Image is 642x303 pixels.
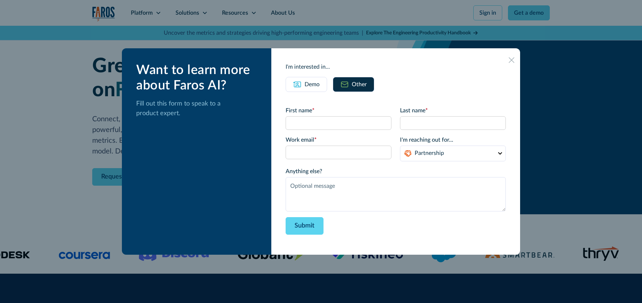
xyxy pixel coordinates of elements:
div: Demo [305,80,320,89]
div: I'm interested in... [286,63,506,71]
div: Other [352,80,367,89]
label: Anything else? [286,167,506,176]
form: Email Form [286,106,506,240]
label: I'm reaching out for... [400,136,506,144]
label: Last name [400,106,506,115]
div: Want to learn more about Faros AI? [136,63,260,93]
input: Submit [286,217,324,235]
label: First name [286,106,391,115]
label: Work email [286,136,391,144]
p: Fill out this form to speak to a product expert. [136,99,260,118]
